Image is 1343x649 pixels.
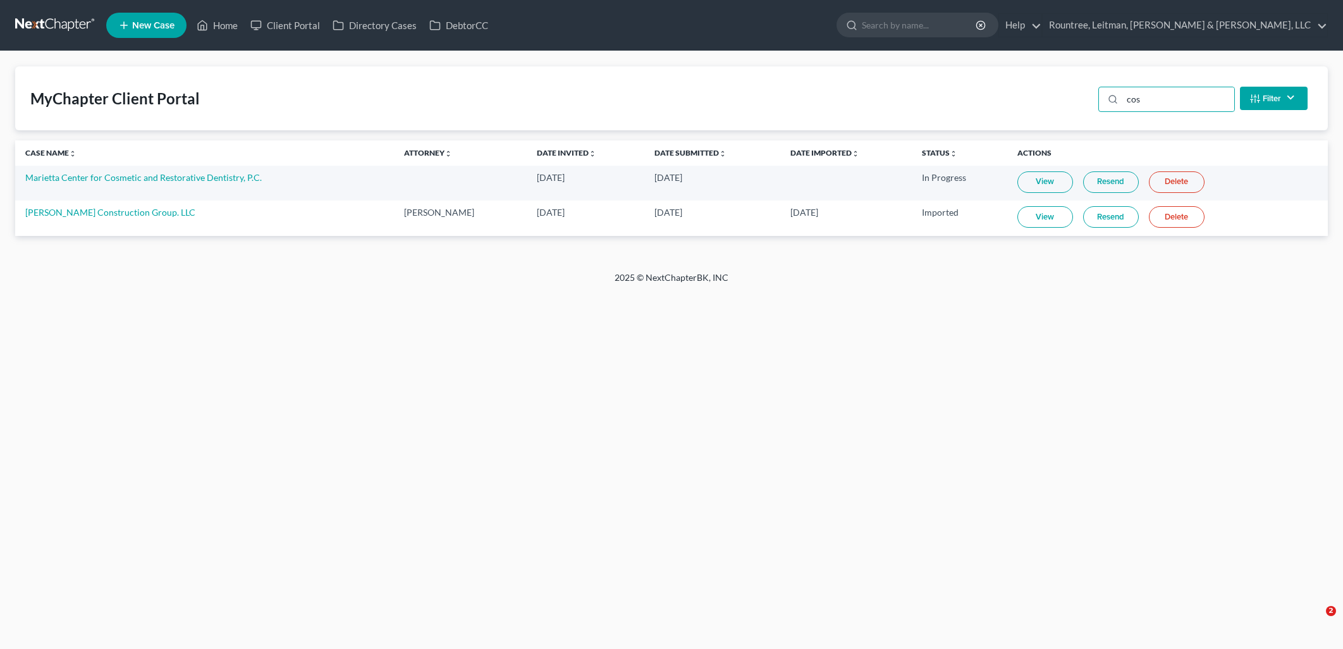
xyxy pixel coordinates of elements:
[852,150,859,158] i: unfold_more
[25,207,195,218] a: [PERSON_NAME] Construction Group. LLC
[326,14,423,37] a: Directory Cases
[1326,606,1336,616] span: 2
[654,172,682,183] span: [DATE]
[1240,87,1308,110] button: Filter
[1122,87,1234,111] input: Search...
[394,201,527,235] td: [PERSON_NAME]
[445,150,452,158] i: unfold_more
[790,207,818,218] span: [DATE]
[423,14,494,37] a: DebtorCC
[999,14,1041,37] a: Help
[862,13,978,37] input: Search by name...
[912,166,1007,201] td: In Progress
[1007,140,1328,166] th: Actions
[912,201,1007,235] td: Imported
[30,89,200,109] div: MyChapter Client Portal
[922,148,957,158] a: Statusunfold_more
[589,150,596,158] i: unfold_more
[537,207,565,218] span: [DATE]
[1083,206,1139,228] a: Resend
[244,14,326,37] a: Client Portal
[25,172,262,183] a: Marietta Center for Cosmetic and Restorative Dentistry, P.C.
[654,207,682,218] span: [DATE]
[132,21,175,30] span: New Case
[1083,171,1139,193] a: Resend
[790,148,859,158] a: Date Importedunfold_more
[1149,171,1205,193] a: Delete
[1043,14,1327,37] a: Rountree, Leitman, [PERSON_NAME] & [PERSON_NAME], LLC
[1017,171,1073,193] a: View
[25,148,77,158] a: Case Nameunfold_more
[719,150,727,158] i: unfold_more
[190,14,244,37] a: Home
[537,148,596,158] a: Date Invitedunfold_more
[1017,206,1073,228] a: View
[537,172,565,183] span: [DATE]
[950,150,957,158] i: unfold_more
[311,271,1032,294] div: 2025 © NextChapterBK, INC
[1300,606,1330,636] iframe: Intercom live chat
[69,150,77,158] i: unfold_more
[1149,206,1205,228] a: Delete
[404,148,452,158] a: Attorneyunfold_more
[654,148,727,158] a: Date Submittedunfold_more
